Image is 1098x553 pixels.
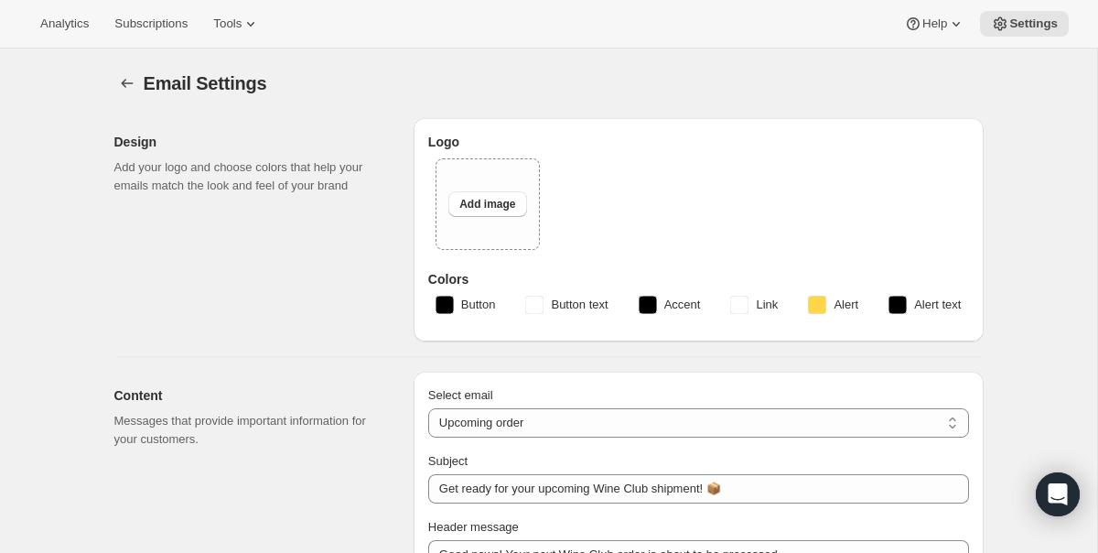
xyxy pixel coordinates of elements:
span: Header message [428,520,519,534]
span: Accent [664,296,701,314]
button: Alert [797,290,869,320]
h3: Colors [428,270,969,288]
span: Analytics [40,16,89,31]
span: Select email [428,388,493,402]
button: Subscriptions [103,11,199,37]
span: Link [756,296,778,314]
button: Add image [448,191,526,217]
span: Button [461,296,496,314]
button: Button text [514,290,619,320]
span: Alert [834,296,858,314]
span: Email Settings [144,73,267,93]
button: Help [893,11,976,37]
span: Add image [459,197,515,211]
button: Analytics [29,11,100,37]
button: Settings [980,11,1069,37]
div: Open Intercom Messenger [1036,472,1080,516]
p: Messages that provide important information for your customers. [114,412,384,449]
button: Button [425,290,507,320]
h2: Content [114,386,384,405]
h3: Logo [428,133,969,151]
h2: Design [114,133,384,151]
button: Link [719,290,789,320]
span: Settings [1009,16,1058,31]
span: Subject [428,454,468,468]
button: Alert text [877,290,972,320]
span: Subscriptions [114,16,188,31]
button: Tools [202,11,271,37]
span: Alert text [914,296,961,314]
button: Accent [628,290,712,320]
p: Add your logo and choose colors that help your emails match the look and feel of your brand [114,158,384,195]
span: Tools [213,16,242,31]
button: Settings [114,70,140,96]
span: Help [922,16,947,31]
span: Button text [551,296,608,314]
